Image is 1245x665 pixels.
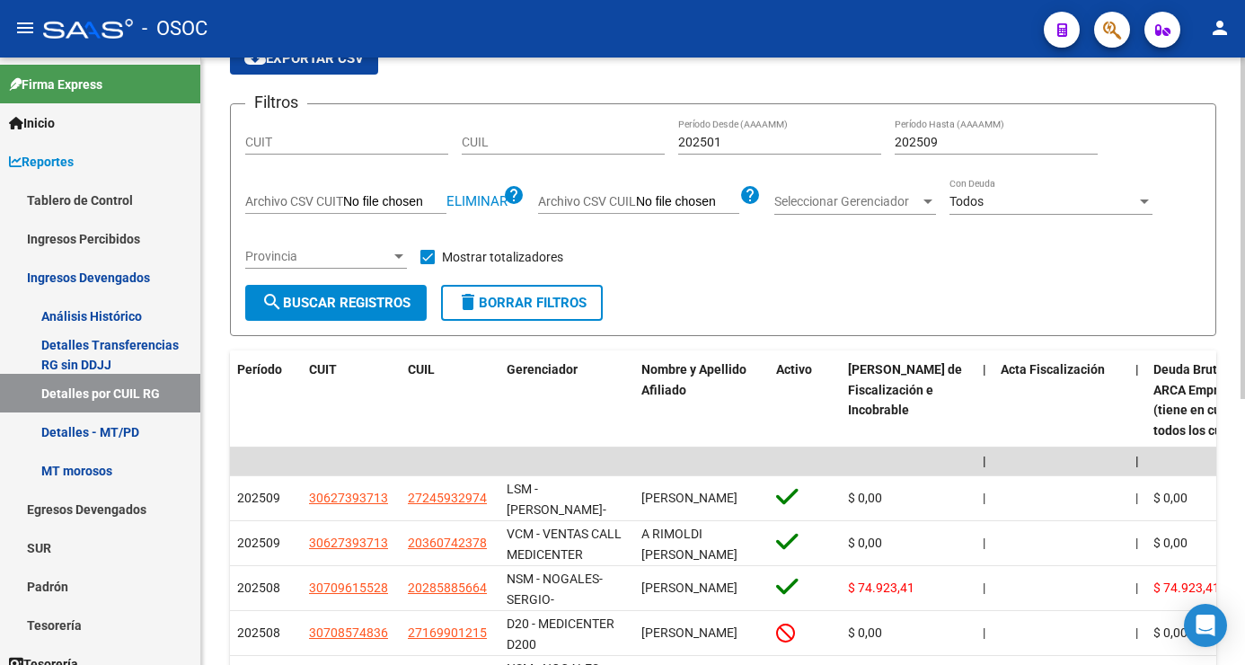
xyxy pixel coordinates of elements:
span: Período [237,362,282,377]
span: [PERSON_NAME] [641,581,737,595]
span: Firma Express [9,75,102,94]
span: 202509 [237,536,280,550]
span: Gerenciador [507,362,578,377]
span: | [1135,581,1138,595]
span: 30709615528 [309,581,388,595]
input: Archivo CSV CUIL [636,194,739,210]
span: Archivo CSV CUIT [245,194,343,208]
button: Borrar Filtros [441,285,603,321]
span: 202509 [237,491,280,505]
input: Archivo CSV CUIT [343,194,446,210]
span: $ 0,00 [848,625,882,640]
span: $ 74.923,41 [848,581,914,595]
span: 30627393713 [309,491,388,505]
span: A RIMOLDI [PERSON_NAME] [641,527,737,562]
span: Mostrar totalizadores [442,246,563,268]
span: [PERSON_NAME] [641,625,737,640]
span: Borrar Filtros [457,295,587,311]
span: $ 0,00 [848,491,882,505]
span: LSM - [PERSON_NAME]-MEDICENTER [507,482,606,537]
button: Buscar Registros [245,285,427,321]
datatable-header-cell: Activo [769,350,841,450]
mat-icon: help [739,184,761,206]
span: 20360742378 [408,536,487,550]
mat-icon: menu [14,17,36,39]
span: [PERSON_NAME] [641,491,737,505]
span: 202508 [237,625,280,640]
span: Acta Fiscalización [1001,362,1105,377]
span: 27169901215 [408,625,487,640]
span: 30627393713 [309,536,388,550]
datatable-header-cell: Período [230,350,302,450]
span: | [1135,491,1138,505]
span: | [1135,454,1139,468]
span: | [1135,625,1138,640]
span: Buscar Registros [261,295,411,311]
span: $ 0,00 [1153,491,1188,505]
datatable-header-cell: Acta Fiscalización [993,350,1128,450]
mat-icon: person [1209,17,1231,39]
button: Exportar CSV [230,42,378,75]
datatable-header-cell: | [1128,350,1146,450]
span: Eliminar [446,193,508,209]
span: VCM - VENTAS CALL MEDICENTER [507,527,622,562]
span: | [983,581,985,595]
datatable-header-cell: Gerenciador [499,350,634,450]
span: Inicio [9,113,55,133]
span: D20 - MEDICENTER D200 [507,616,614,652]
span: | [983,454,986,468]
h3: Filtros [245,90,307,115]
span: Todos [949,194,984,208]
span: 202508 [237,581,280,595]
mat-icon: help [503,184,525,206]
span: Exportar CSV [244,50,364,66]
span: | [1135,362,1139,377]
span: | [983,536,985,550]
datatable-header-cell: Deuda Bruta Neto de Fiscalización e Incobrable [841,350,976,450]
span: Seleccionar Gerenciador [774,194,920,209]
mat-icon: delete [457,291,479,313]
div: Open Intercom Messenger [1184,604,1227,647]
span: $ 0,00 [848,536,882,550]
datatable-header-cell: | [976,350,993,450]
span: [PERSON_NAME] de Fiscalización e Incobrable [848,362,962,418]
span: | [1135,536,1138,550]
span: NSM - NOGALES-SERGIO-MEDICENTER [507,572,603,627]
span: Provincia [245,249,391,264]
span: 30708574836 [309,625,388,640]
button: Eliminar [446,196,508,208]
datatable-header-cell: CUIT [302,350,401,450]
span: $ 0,00 [1153,625,1188,640]
mat-icon: search [261,291,283,313]
span: 27245932974 [408,491,487,505]
span: Activo [776,362,812,377]
span: $ 74.923,41 [1153,581,1220,595]
span: Reportes [9,152,74,172]
datatable-header-cell: CUIL [401,350,499,450]
span: - OSOC [142,9,207,49]
span: Archivo CSV CUIL [538,194,636,208]
span: | [983,491,985,505]
span: $ 0,00 [1153,536,1188,550]
span: 20285885664 [408,581,487,595]
span: Nombre y Apellido Afiliado [641,362,746,397]
span: | [983,362,986,377]
span: CUIT [309,362,337,377]
mat-icon: cloud_download [244,47,266,68]
span: | [983,625,985,640]
datatable-header-cell: Nombre y Apellido Afiliado [634,350,769,450]
span: CUIL [408,362,435,377]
